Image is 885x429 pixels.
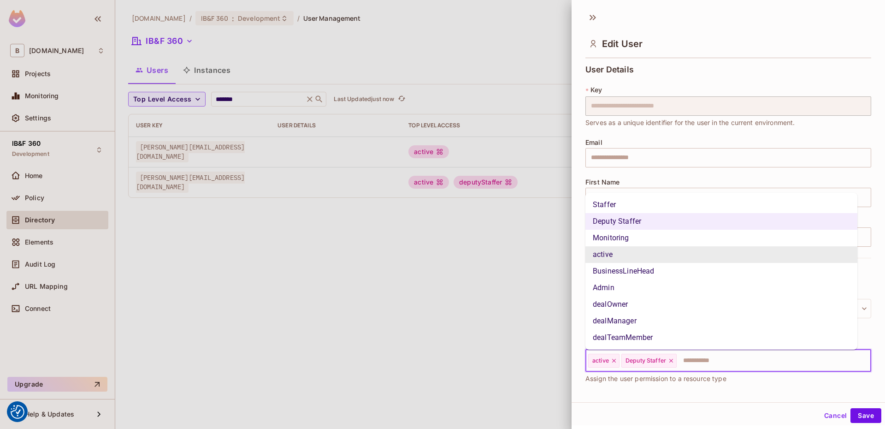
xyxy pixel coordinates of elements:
[585,118,795,128] span: Serves as a unique identifier for the user in the current environment.
[585,139,602,146] span: Email
[585,246,857,263] li: active
[820,408,850,423] button: Cancel
[625,357,666,364] span: Deputy Staffer
[585,263,857,280] li: BusinessLineHead
[585,280,857,296] li: Admin
[850,408,881,423] button: Save
[585,329,857,346] li: dealTeamMember
[585,179,620,186] span: First Name
[590,86,602,94] span: Key
[588,354,619,368] div: active
[585,65,634,74] span: User Details
[585,313,857,329] li: dealManager
[11,405,24,419] button: Consent Preferences
[866,359,868,361] button: Close
[585,197,857,213] li: Staffer
[585,374,726,384] span: Assign the user permission to a resource type
[585,213,857,230] li: Deputy Staffer
[585,230,857,246] li: Monitoring
[11,405,24,419] img: Revisit consent button
[621,354,677,368] div: Deputy Staffer
[592,357,609,364] span: active
[602,38,643,49] span: Edit User
[585,296,857,313] li: dealOwner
